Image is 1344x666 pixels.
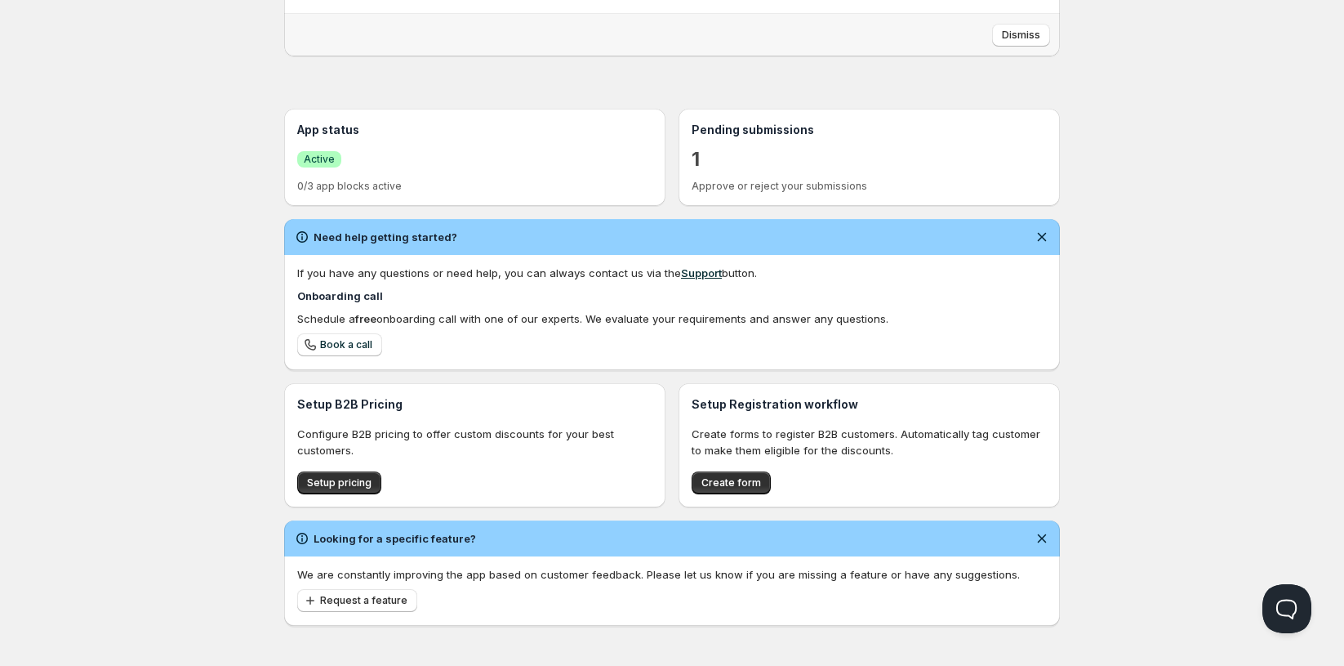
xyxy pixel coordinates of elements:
span: Create form [701,476,761,489]
p: We are constantly improving the app based on customer feedback. Please let us know if you are mis... [297,566,1047,583]
h2: Looking for a specific feature? [314,530,476,547]
h2: Need help getting started? [314,229,457,245]
button: Request a feature [297,589,417,612]
p: 0/3 app blocks active [297,180,652,193]
button: Setup pricing [297,472,381,494]
h3: Setup B2B Pricing [297,396,652,413]
div: Schedule a onboarding call with one of our experts. We evaluate your requirements and answer any ... [297,311,1047,327]
button: Create form [692,472,771,494]
h3: Setup Registration workflow [692,396,1047,413]
a: 1 [692,146,700,172]
span: Request a feature [320,594,407,607]
button: Dismiss notification [1030,527,1053,550]
iframe: Help Scout Beacon - Open [1262,584,1311,633]
p: Approve or reject your submissions [692,180,1047,193]
p: Configure B2B pricing to offer custom discounts for your best customers. [297,426,652,458]
p: Create forms to register B2B customers. Automatically tag customer to make them eligible for the ... [692,426,1047,458]
b: free [355,312,376,325]
button: Dismiss notification [1030,226,1053,248]
a: Book a call [297,333,382,356]
a: SuccessActive [297,150,341,168]
span: Setup pricing [307,476,372,489]
h3: Pending submissions [692,122,1047,138]
a: Support [681,266,722,279]
span: Active [304,153,335,166]
h3: App status [297,122,652,138]
span: Dismiss [1002,29,1040,42]
h4: Onboarding call [297,288,1047,304]
span: Book a call [320,338,372,351]
button: Dismiss [992,24,1050,47]
div: If you have any questions or need help, you can always contact us via the button. [297,265,1047,281]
